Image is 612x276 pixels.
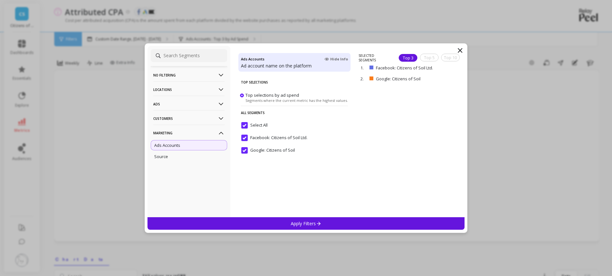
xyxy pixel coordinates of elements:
span: Select All [241,122,268,129]
p: Marketing [153,125,225,141]
p: Google: Citizens of Soil [376,76,440,82]
span: Hide Info [324,57,348,62]
p: Source [154,154,168,159]
div: Top 5 [420,54,439,61]
p: Top Selections [241,76,348,89]
h4: Ads Accounts [241,56,264,63]
p: 1. [360,65,367,71]
p: Ad account name on the platform [241,63,348,69]
input: Search Segments [151,49,227,62]
p: SELECTED SEGMENTS [359,53,391,62]
span: Top selections by ad spend [245,92,299,98]
div: Top 3 [399,54,417,62]
p: Locations [153,81,225,98]
p: Facebook: Citizens of Soil Ltd. [376,65,447,71]
p: Apply Filters [291,220,321,227]
div: Top 10 [441,54,460,61]
span: Segments where the current metric has the highest values. [245,98,348,102]
p: Ads Accounts [154,142,180,148]
span: Facebook: Citizens of Soil Ltd. [241,135,307,141]
p: Customers [153,110,225,127]
span: Google: Citizens of Soil [241,147,295,154]
p: No filtering [153,67,225,83]
p: Ads [153,96,225,112]
p: 2. [360,76,367,82]
p: All Segments [241,106,348,120]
